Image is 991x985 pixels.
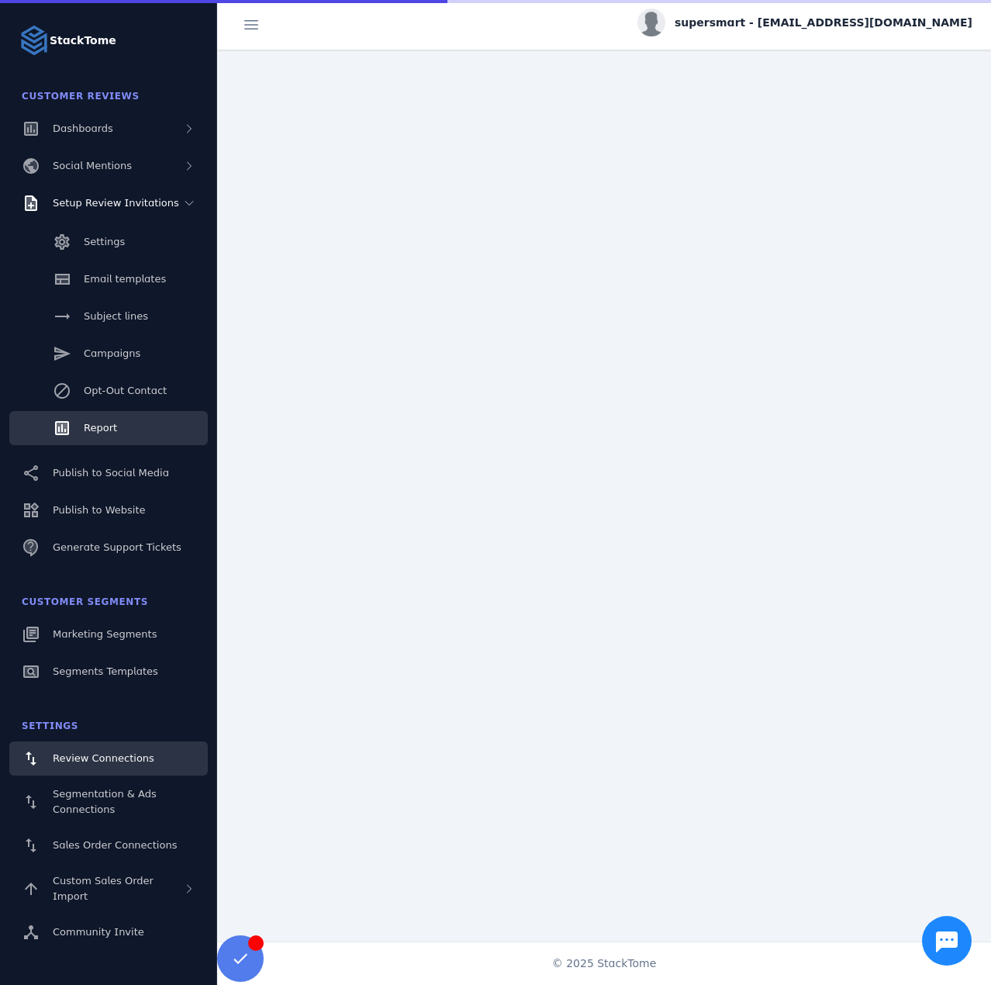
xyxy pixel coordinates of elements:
span: Campaigns [84,347,140,359]
a: Generate Support Tickets [9,531,208,565]
img: Logo image [19,25,50,56]
a: Publish to Social Media [9,456,208,490]
a: Email templates [9,262,208,296]
a: Segments Templates [9,655,208,689]
a: Marketing Segments [9,617,208,651]
span: Publish to Social Media [53,467,169,479]
span: Subject lines [84,310,148,322]
span: Settings [22,721,78,731]
span: Email templates [84,273,166,285]
span: Sales Order Connections [53,839,177,851]
img: profile.jpg [637,9,665,36]
span: supersmart - [EMAIL_ADDRESS][DOMAIN_NAME] [675,15,972,31]
span: Social Mentions [53,160,132,171]
a: Settings [9,225,208,259]
span: Segmentation & Ads Connections [53,788,157,815]
a: Community Invite [9,915,208,949]
a: Review Connections [9,741,208,776]
button: supersmart - [EMAIL_ADDRESS][DOMAIN_NAME] [637,9,972,36]
span: Custom Sales Order Import [53,875,154,902]
span: Community Invite [53,926,144,938]
span: Dashboards [53,123,113,134]
span: Settings [84,236,125,247]
a: Opt-Out Contact [9,374,208,408]
span: Review Connections [53,752,154,764]
span: Customer Segments [22,596,148,607]
span: © 2025 StackTome [552,956,657,972]
span: Publish to Website [53,504,145,516]
span: Segments Templates [53,665,158,677]
a: Campaigns [9,337,208,371]
span: Opt-Out Contact [84,385,167,396]
span: Generate Support Tickets [53,541,181,553]
a: Report [9,411,208,445]
strong: StackTome [50,33,116,49]
a: Segmentation & Ads Connections [9,779,208,825]
a: Publish to Website [9,493,208,527]
span: Customer Reviews [22,91,140,102]
span: Report [84,422,117,434]
span: Setup Review Invitations [53,197,179,209]
span: Marketing Segments [53,628,157,640]
a: Subject lines [9,299,208,334]
a: Sales Order Connections [9,828,208,862]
